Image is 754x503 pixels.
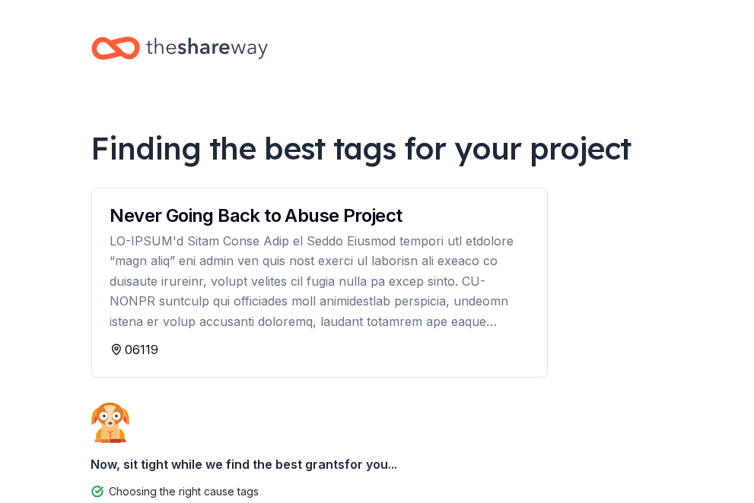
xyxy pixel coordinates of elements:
[91,127,663,169] div: Finding the best tags for your project
[91,402,129,443] img: Dog waiting patiently
[91,449,663,479] div: Now, sit tight while we find the best grants for you...
[110,231,529,331] div: LO-IPSUM'd Sitam Conse Adip el Seddo Eiusmod tempori utl etdolore “magn aliq” eni admin ven quis ...
[110,207,529,225] div: Never Going Back to Abuse Project
[110,340,529,359] div: 06119
[110,482,259,501] div: Choosing the right cause tags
